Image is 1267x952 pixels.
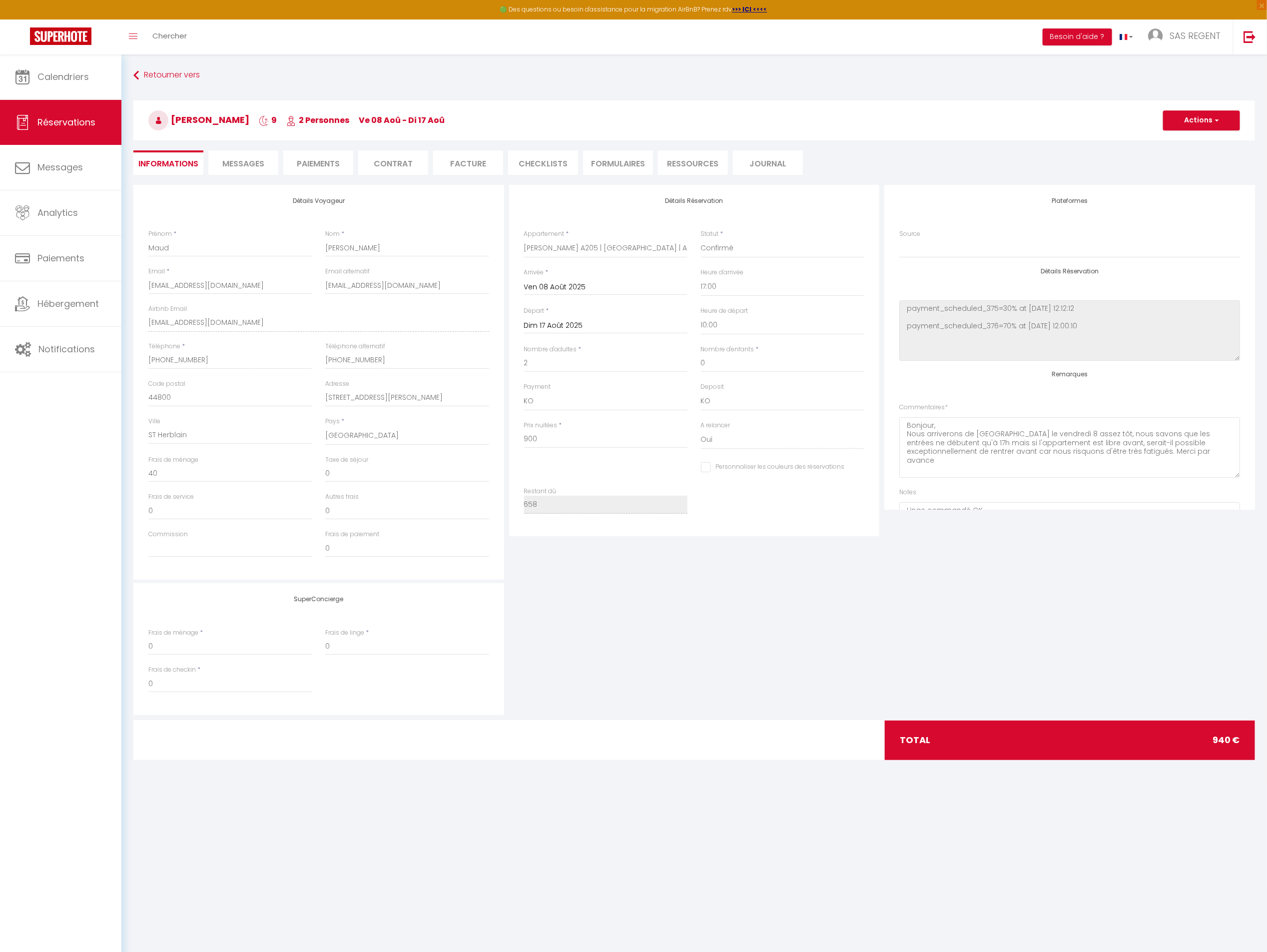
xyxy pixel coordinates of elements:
[701,306,748,316] label: Heure de départ
[222,158,264,169] span: Messages
[1244,30,1256,43] img: logout
[37,70,89,83] span: Calendriers
[899,403,948,412] label: Commentaires
[1141,19,1233,54] a: ... SAS REGENT
[148,530,188,539] label: Commission
[583,150,653,175] li: FORMULAIRES
[732,5,767,13] a: >>> ICI <<<<
[359,114,445,126] span: ve 08 Aoû - di 17 Aoû
[148,665,196,675] label: Frais de checkin
[524,487,557,496] label: Restant dû
[899,197,1240,204] h4: Plateformes
[1213,733,1240,747] span: 940 €
[701,345,754,354] label: Nombre d'enfants
[148,197,489,204] h4: Détails Voyageur
[524,421,558,430] label: Prix nuitées
[325,492,359,502] label: Autres frais
[1170,29,1221,42] span: SAS REGENT
[148,113,249,126] span: [PERSON_NAME]
[37,297,99,310] span: Hébergement
[325,417,340,426] label: Pays
[701,268,744,277] label: Heure d'arrivée
[885,721,1255,760] div: total
[286,114,349,126] span: 2 Personnes
[524,345,577,354] label: Nombre d'adultes
[508,150,578,175] li: CHECKLISTS
[145,19,194,54] a: Chercher
[433,150,503,175] li: Facture
[325,530,379,539] label: Frais de paiement
[701,382,724,392] label: Deposit
[148,342,180,351] label: Téléphone
[325,267,370,276] label: Email alternatif
[658,150,728,175] li: Ressources
[259,114,277,126] span: 9
[37,116,95,128] span: Réservations
[524,306,545,316] label: Départ
[37,206,78,219] span: Analytics
[325,628,364,638] label: Frais de linge
[899,229,920,239] label: Source
[37,252,84,264] span: Paiements
[1148,28,1163,43] img: ...
[524,382,551,392] label: Payment
[325,342,385,351] label: Téléphone alternatif
[148,492,194,502] label: Frais de service
[325,229,340,239] label: Nom
[283,150,353,175] li: Paiements
[148,628,198,638] label: Frais de ménage
[899,488,916,497] label: Notes
[38,343,95,355] span: Notifications
[701,421,730,430] label: A relancer
[325,455,368,465] label: Taxe de séjour
[524,229,565,239] label: Appartement
[524,268,544,277] label: Arrivée
[325,379,349,389] label: Adresse
[1043,28,1112,45] button: Besoin d'aide ?
[1163,110,1240,130] button: Actions
[701,229,719,239] label: Statut
[148,229,172,239] label: Prénom
[148,304,187,314] label: Airbnb Email
[148,455,198,465] label: Frais de ménage
[524,197,865,204] h4: Détails Réservation
[30,27,91,45] img: Super Booking
[899,371,1240,378] h4: Remarques
[358,150,428,175] li: Contrat
[148,267,165,276] label: Email
[37,161,83,173] span: Messages
[148,596,489,603] h4: SuperConcierge
[152,30,187,41] span: Chercher
[133,150,203,175] li: Informations
[133,66,1255,84] a: Retourner vers
[733,150,803,175] li: Journal
[899,268,1240,275] h4: Détails Réservation
[148,417,160,426] label: Ville
[148,379,185,389] label: Code postal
